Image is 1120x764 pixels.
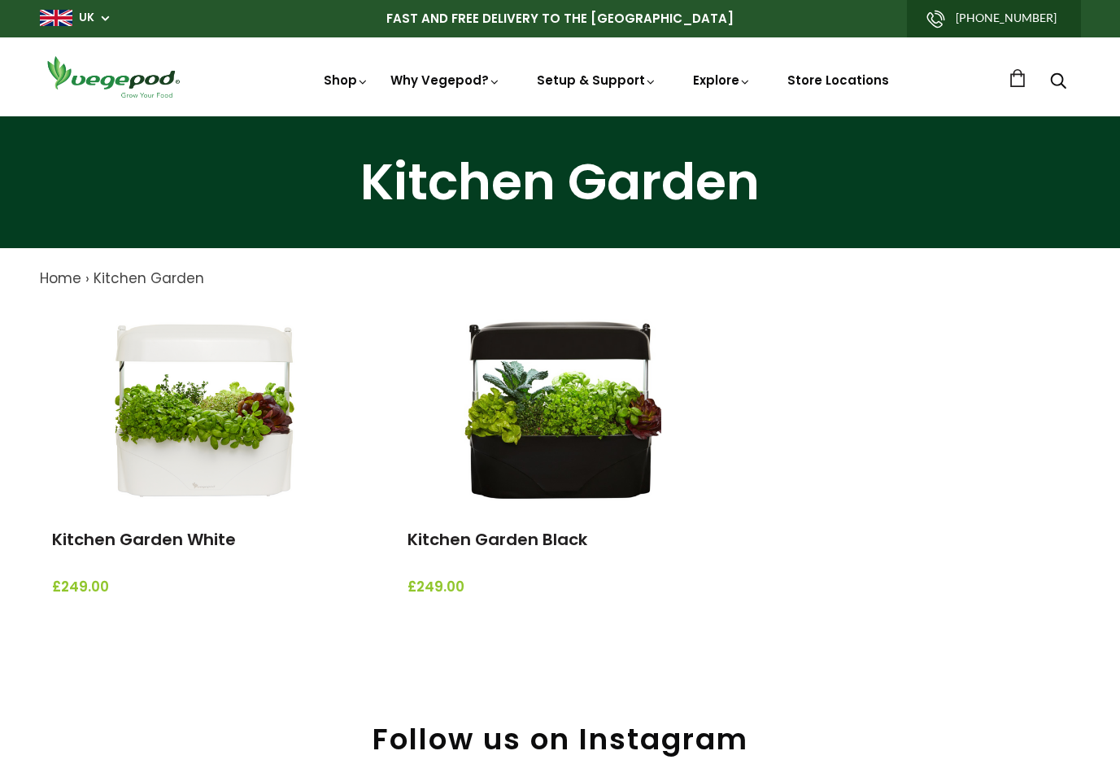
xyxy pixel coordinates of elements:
a: UK [79,10,94,26]
span: £249.00 [52,577,357,598]
a: Why Vegepod? [390,72,501,89]
img: Kitchen Garden White [102,306,306,509]
a: Store Locations [787,72,889,89]
nav: breadcrumbs [40,268,1081,290]
a: Kitchen Garden White [52,528,236,551]
a: Kitchen Garden Black [407,528,587,551]
h1: Kitchen Garden [20,157,1100,207]
span: £249.00 [407,577,713,598]
img: Kitchen Garden Black [458,306,661,509]
a: Home [40,268,81,288]
a: Explore [693,72,752,89]
a: Setup & Support [537,72,657,89]
a: Shop [324,72,369,89]
a: Kitchen Garden [94,268,204,288]
img: Vegepod [40,54,186,100]
img: gb_large.png [40,10,72,26]
h2: Follow us on Instagram [40,722,1081,757]
span: › [85,268,89,288]
a: Search [1050,74,1066,91]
